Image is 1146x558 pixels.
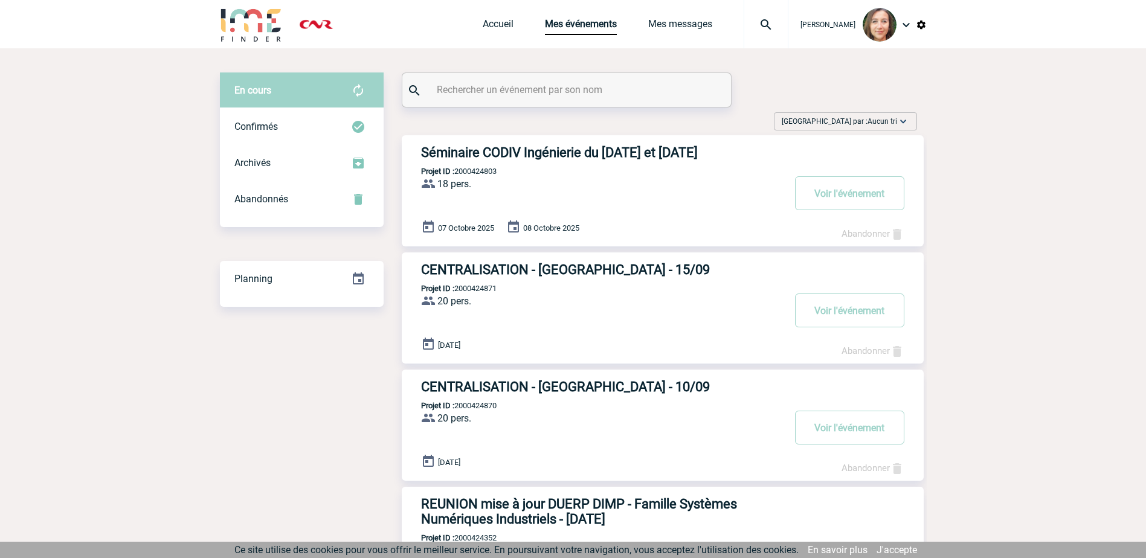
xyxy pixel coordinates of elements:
b: Projet ID : [421,533,454,542]
div: Retrouvez ici tous vos évènements avant confirmation [220,72,384,109]
img: 128122-0.jpg [863,8,897,42]
button: Voir l'événement [795,176,904,210]
a: Séminaire CODIV Ingénierie du [DATE] et [DATE] [402,145,924,160]
button: Voir l'événement [795,293,904,327]
span: 20 pers. [437,295,471,307]
a: CENTRALISATION - [GEOGRAPHIC_DATA] - 15/09 [402,262,924,277]
p: 2000424803 [402,167,497,176]
a: Mes messages [648,18,712,35]
b: Projet ID : [421,284,454,293]
b: Projet ID : [421,167,454,176]
span: Ce site utilise des cookies pour vous offrir le meilleur service. En poursuivant votre navigation... [234,544,799,556]
span: Aucun tri [868,117,897,126]
span: [GEOGRAPHIC_DATA] par : [782,115,897,127]
span: [PERSON_NAME] [800,21,855,29]
p: 2000424352 [402,533,497,542]
a: Mes événements [545,18,617,35]
p: 2000424871 [402,284,497,293]
span: 18 pers. [437,178,471,190]
span: En cours [234,85,271,96]
div: Retrouvez ici tous les événements que vous avez décidé d'archiver [220,145,384,181]
img: baseline_expand_more_white_24dp-b.png [897,115,909,127]
span: Planning [234,273,272,284]
a: Abandonner [842,228,904,239]
p: 2000424870 [402,401,497,410]
img: IME-Finder [220,7,283,42]
div: Retrouvez ici tous vos événements annulés [220,181,384,217]
h3: CENTRALISATION - [GEOGRAPHIC_DATA] - 10/09 [421,379,784,394]
span: Confirmés [234,121,278,132]
a: REUNION mise à jour DUERP DIMP - Famille Systèmes Numériques Industriels - [DATE] [402,496,924,527]
span: [DATE] [438,458,460,467]
span: 07 Octobre 2025 [438,223,494,232]
a: J'accepte [877,544,917,556]
a: Planning [220,260,384,296]
span: 08 Octobre 2025 [523,223,579,232]
div: Retrouvez ici tous vos événements organisés par date et état d'avancement [220,261,384,297]
h3: REUNION mise à jour DUERP DIMP - Famille Systèmes Numériques Industriels - [DATE] [421,496,784,527]
a: Abandonner [842,345,904,356]
input: Rechercher un événement par son nom [434,81,703,98]
span: [DATE] [438,341,460,350]
span: 20 pers. [437,412,471,424]
span: Abandonnés [234,193,288,205]
h3: CENTRALISATION - [GEOGRAPHIC_DATA] - 15/09 [421,262,784,277]
h3: Séminaire CODIV Ingénierie du [DATE] et [DATE] [421,145,784,160]
button: Voir l'événement [795,411,904,444]
b: Projet ID : [421,401,454,410]
span: Archivés [234,157,271,168]
a: CENTRALISATION - [GEOGRAPHIC_DATA] - 10/09 [402,379,924,394]
a: Abandonner [842,463,904,473]
a: En savoir plus [808,544,868,556]
a: Accueil [483,18,513,35]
